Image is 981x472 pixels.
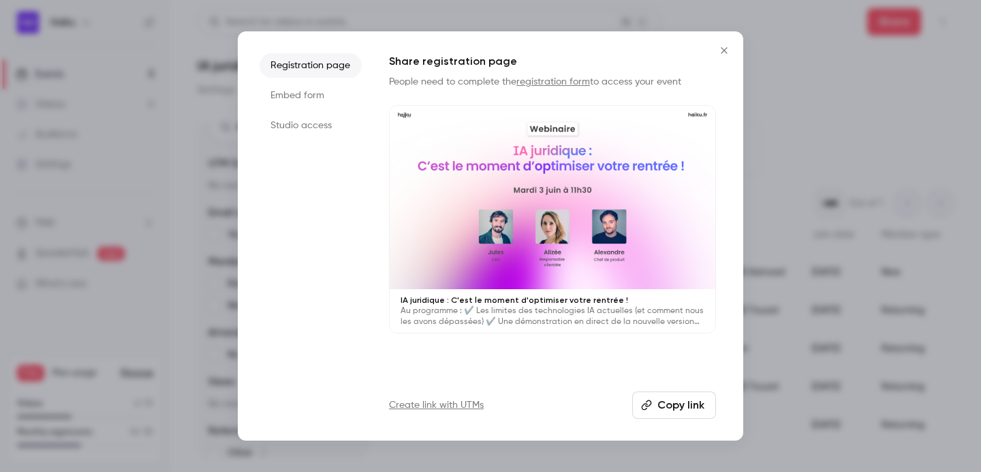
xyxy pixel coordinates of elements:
[260,113,362,138] li: Studio access
[389,105,716,334] a: IA juridique : C'est le moment d'optimiser votre rentrée !Au programme : ✔️ Les limites des techn...
[632,392,716,419] button: Copy link
[260,53,362,78] li: Registration page
[389,75,716,89] p: People need to complete the to access your event
[389,53,716,70] h1: Share registration page
[389,398,484,412] a: Create link with UTMs
[401,295,704,306] p: IA juridique : C'est le moment d'optimiser votre rentrée !
[401,306,704,327] p: Au programme : ✔️ Les limites des technologies IA actuelles (et comment nous les avons dépassées)...
[711,37,738,64] button: Close
[260,83,362,108] li: Embed form
[516,77,590,87] a: registration form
